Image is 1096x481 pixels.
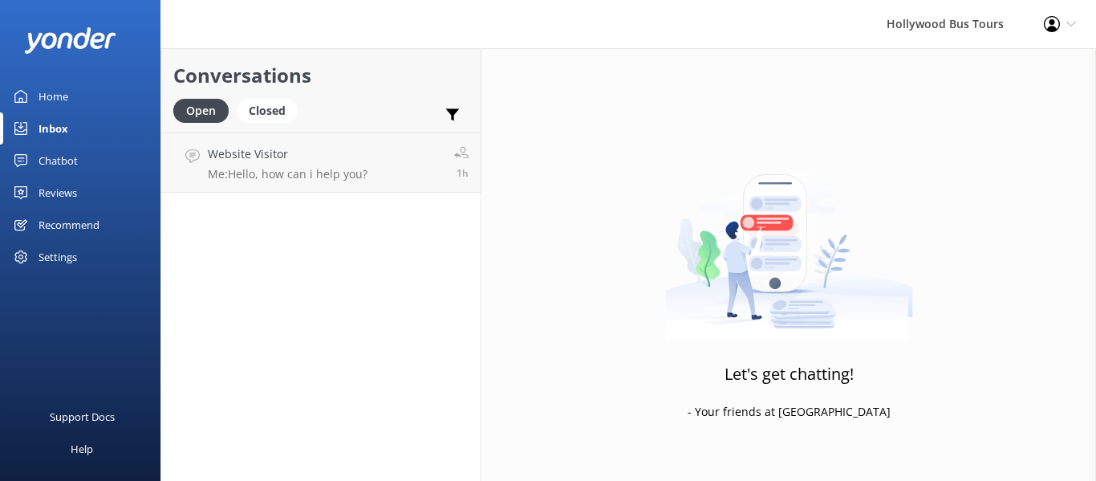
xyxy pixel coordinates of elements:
div: Reviews [39,177,77,209]
a: Website VisitorMe:Hello, how can i help you?1h [161,132,481,193]
div: Open [173,99,229,123]
div: Inbox [39,112,68,145]
img: yonder-white-logo.png [24,27,116,54]
h3: Let's get chatting! [725,361,854,387]
div: Support Docs [50,401,115,433]
div: Home [39,80,68,112]
h4: Website Visitor [208,145,367,163]
span: Oct 11 2025 11:59am (UTC -07:00) America/Tijuana [457,166,469,180]
div: Chatbot [39,145,78,177]
p: - Your friends at [GEOGRAPHIC_DATA] [688,403,891,421]
p: Me: Hello, how can i help you? [208,167,367,181]
div: Settings [39,241,77,273]
div: Recommend [39,209,99,241]
a: Open [173,101,237,119]
div: Closed [237,99,298,123]
a: Closed [237,101,306,119]
div: Help [71,433,93,465]
h2: Conversations [173,60,469,91]
img: artwork of a man stealing a conversation from at giant smartphone [665,141,913,341]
